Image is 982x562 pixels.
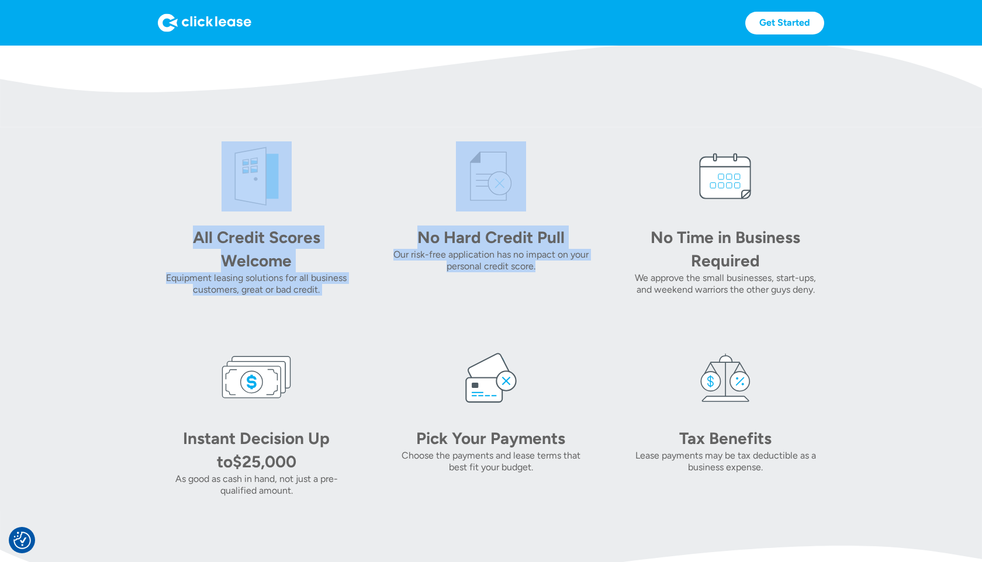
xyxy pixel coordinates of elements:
[456,342,526,412] img: card icon
[158,473,355,497] div: As good as cash in hand, not just a pre-qualified amount.
[644,426,807,450] div: Tax Benefits
[690,141,760,211] img: calendar icon
[13,532,31,549] button: Consent Preferences
[233,452,296,471] div: $25,000
[409,226,573,249] div: No Hard Credit Pull
[644,226,807,272] div: No Time in Business Required
[392,249,589,272] div: Our risk-free application has no impact on your personal credit score.
[627,272,824,296] div: We approve the small businesses, start-ups, and weekend warriors the other guys deny.
[745,12,824,34] a: Get Started
[222,141,292,211] img: welcome icon
[690,342,760,412] img: tax icon
[183,428,330,471] div: Instant Decision Up to
[627,450,824,473] div: Lease payments may be tax deductible as a business expense.
[222,342,292,412] img: money icon
[456,141,526,211] img: credit icon
[175,226,338,272] div: All Credit Scores Welcome
[158,272,355,296] div: Equipment leasing solutions for all business customers, great or bad credit.
[409,426,573,450] div: Pick Your Payments
[158,13,251,32] img: Logo
[13,532,31,549] img: Revisit consent button
[392,450,589,473] div: Choose the payments and lease terms that best fit your budget.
